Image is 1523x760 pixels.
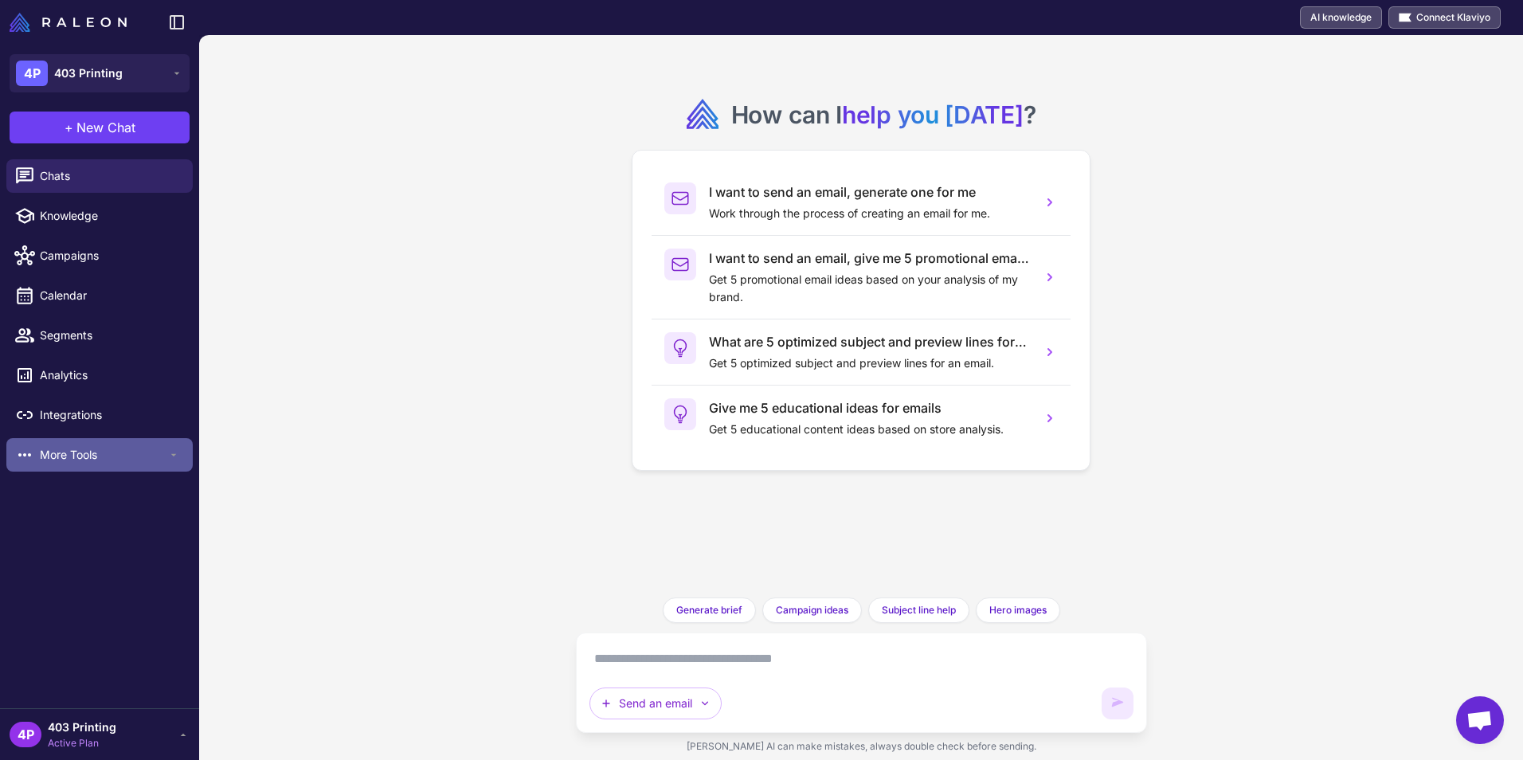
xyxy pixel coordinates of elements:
h2: How can I ? [731,99,1036,131]
span: More Tools [40,446,167,464]
span: Integrations [40,406,180,424]
button: +New Chat [10,112,190,143]
span: Generate brief [676,603,742,617]
h3: I want to send an email, give me 5 promotional email ideas. [709,249,1029,268]
span: + [65,118,73,137]
h3: I want to send an email, generate one for me [709,182,1029,202]
span: Connect Klaviyo [1416,10,1490,25]
button: Subject line help [868,597,969,623]
div: [PERSON_NAME] AI can make mistakes, always double check before sending. [576,733,1147,760]
img: Raleon Logo [10,13,127,32]
span: 403 Printing [54,65,123,82]
span: Campaign ideas [776,603,848,617]
span: Knowledge [40,207,180,225]
a: Campaigns [6,239,193,272]
a: Chats [6,159,193,193]
span: Calendar [40,287,180,304]
a: Open chat [1456,696,1504,744]
h3: What are 5 optimized subject and preview lines for an email? [709,332,1029,351]
a: Knowledge [6,199,193,233]
a: Calendar [6,279,193,312]
p: Get 5 educational content ideas based on store analysis. [709,421,1029,438]
button: Send an email [589,688,722,719]
span: Segments [40,327,180,344]
span: Chats [40,167,180,185]
span: Analytics [40,366,180,384]
p: Get 5 promotional email ideas based on your analysis of my brand. [709,271,1029,306]
h3: Give me 5 educational ideas for emails [709,398,1029,417]
div: 4P [16,61,48,86]
a: Analytics [6,358,193,392]
button: Generate brief [663,597,756,623]
p: Get 5 optimized subject and preview lines for an email. [709,355,1029,372]
span: Hero images [989,603,1047,617]
button: Campaign ideas [762,597,862,623]
div: 4P [10,722,41,747]
button: Connect Klaviyo [1388,6,1501,29]
span: New Chat [76,118,135,137]
span: Subject line help [882,603,956,617]
span: help you [DATE] [842,100,1024,129]
button: 4P403 Printing [10,54,190,92]
span: 403 Printing [48,719,116,736]
a: AI knowledge [1300,6,1382,29]
span: Active Plan [48,736,116,750]
a: Segments [6,319,193,352]
p: Work through the process of creating an email for me. [709,205,1029,222]
span: Campaigns [40,247,180,264]
button: Hero images [976,597,1060,623]
a: Integrations [6,398,193,432]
